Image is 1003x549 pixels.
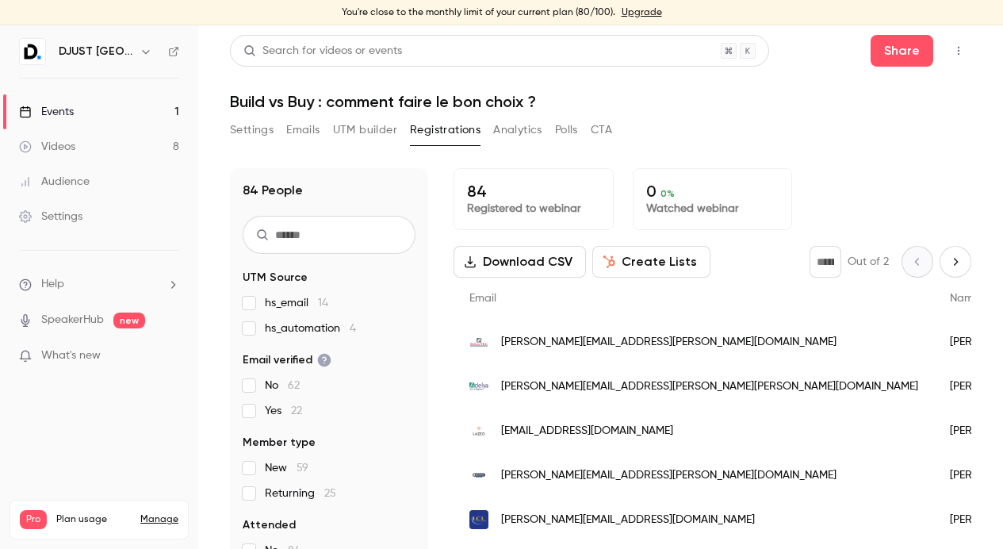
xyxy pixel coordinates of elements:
[265,460,308,476] span: New
[230,117,274,143] button: Settings
[291,405,302,417] span: 22
[333,117,397,143] button: UTM builder
[622,6,662,19] a: Upgrade
[265,403,302,419] span: Yes
[467,201,600,217] p: Registered to webinar
[871,35,933,67] button: Share
[243,352,331,368] span: Email verified
[230,92,971,111] h1: Build vs Buy : comment faire le bon choix ?
[160,349,179,363] iframe: Noticeable Trigger
[467,182,600,201] p: 84
[19,139,75,155] div: Videos
[20,39,45,64] img: DJUST France
[469,421,488,440] img: lazeo.com
[265,321,356,336] span: hs_automation
[56,513,131,526] span: Plan usage
[243,181,303,200] h1: 84 People
[469,466,488,485] img: henco.be
[140,513,178,526] a: Manage
[19,174,90,190] div: Audience
[243,270,308,286] span: UTM Source
[41,347,101,364] span: What's new
[646,182,779,201] p: 0
[501,378,918,395] span: [PERSON_NAME][EMAIL_ADDRESS][PERSON_NAME][PERSON_NAME][DOMAIN_NAME]
[243,43,402,60] div: Search for videos or events
[848,254,889,270] p: Out of 2
[469,293,496,304] span: Email
[501,512,755,528] span: [PERSON_NAME][EMAIL_ADDRESS][DOMAIN_NAME]
[243,435,316,451] span: Member type
[41,276,64,293] span: Help
[501,334,836,351] span: [PERSON_NAME][EMAIL_ADDRESS][PERSON_NAME][DOMAIN_NAME]
[286,117,320,143] button: Emails
[324,488,336,499] span: 25
[646,201,779,217] p: Watched webinar
[20,510,47,529] span: Pro
[950,293,980,304] span: Name
[501,423,673,440] span: [EMAIL_ADDRESS][DOMAIN_NAME]
[469,332,488,351] img: consultants-solutec.fr
[493,117,542,143] button: Analytics
[19,276,179,293] li: help-dropdown-opener
[265,295,328,311] span: hs_email
[591,117,612,143] button: CTA
[350,323,356,334] span: 4
[592,246,710,278] button: Create Lists
[940,246,971,278] button: Next page
[265,378,300,394] span: No
[19,104,74,120] div: Events
[410,117,480,143] button: Registrations
[113,313,145,328] span: new
[265,486,336,501] span: Returning
[19,209,82,225] div: Settings
[243,517,296,533] span: Attended
[501,467,836,484] span: [PERSON_NAME][EMAIL_ADDRESS][PERSON_NAME][DOMAIN_NAME]
[297,463,308,474] span: 59
[469,510,488,529] img: lcl.fr
[454,246,586,278] button: Download CSV
[469,377,488,396] img: adelya.net
[555,117,578,143] button: Polls
[288,380,300,391] span: 62
[660,188,675,199] span: 0 %
[59,44,133,60] h6: DJUST [GEOGRAPHIC_DATA]
[41,312,104,328] a: SpeakerHub
[318,298,328,309] span: 14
